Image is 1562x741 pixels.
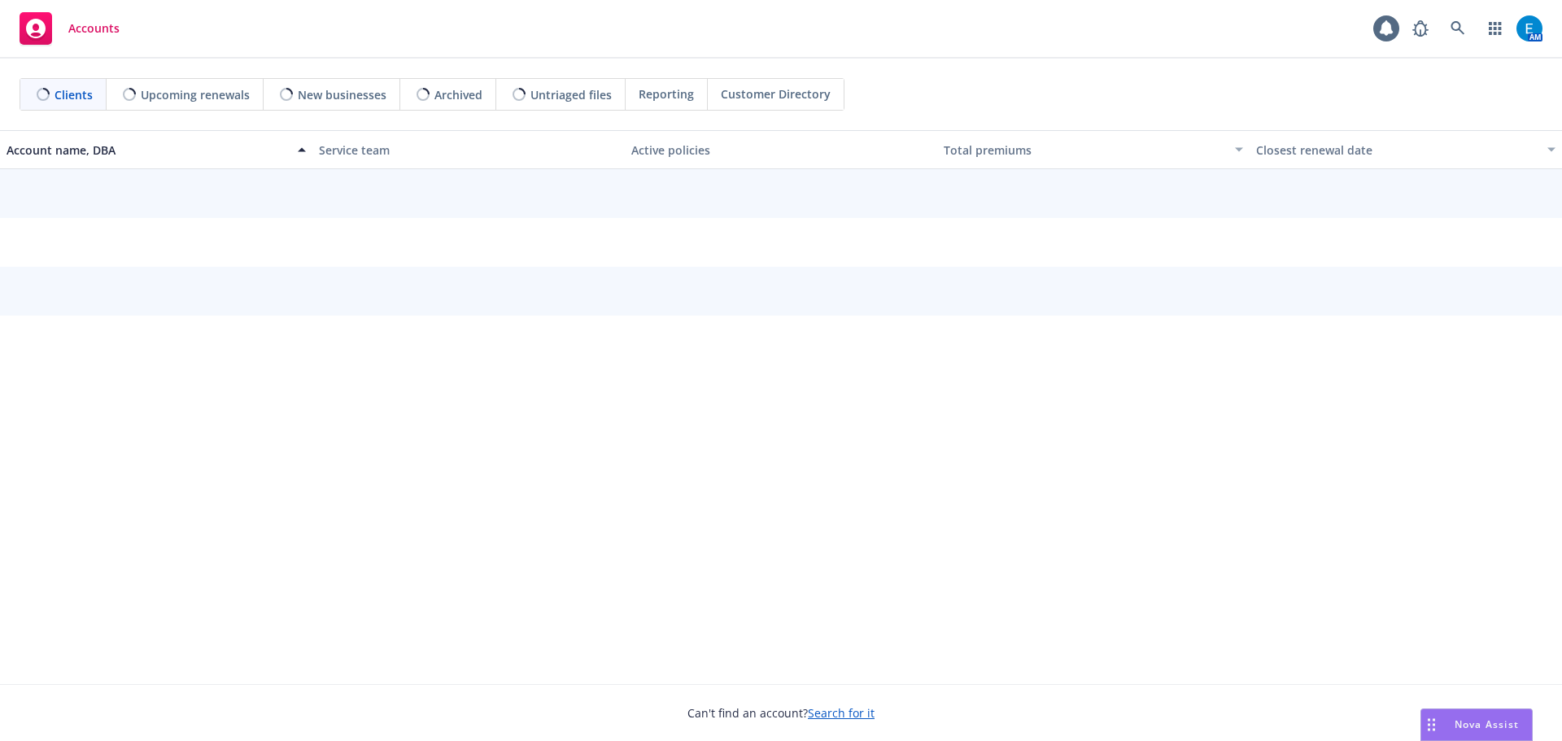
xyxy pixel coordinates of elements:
button: Total premiums [937,130,1250,169]
span: Customer Directory [721,85,831,102]
a: Accounts [13,6,126,51]
button: Active policies [625,130,937,169]
div: Drag to move [1421,709,1442,740]
div: Account name, DBA [7,142,288,159]
div: Active policies [631,142,931,159]
span: Can't find an account? [687,704,875,721]
span: Upcoming renewals [141,86,250,103]
span: Reporting [639,85,694,102]
a: Switch app [1479,12,1512,45]
a: Report a Bug [1404,12,1437,45]
span: Accounts [68,22,120,35]
span: Nova Assist [1455,717,1519,731]
span: New businesses [298,86,386,103]
span: Clients [55,86,93,103]
button: Nova Assist [1420,708,1533,741]
div: Total premiums [944,142,1225,159]
button: Service team [312,130,625,169]
a: Search for it [808,705,875,721]
span: Untriaged files [530,86,612,103]
span: Archived [434,86,482,103]
a: Search [1442,12,1474,45]
div: Service team [319,142,618,159]
div: Closest renewal date [1256,142,1538,159]
button: Closest renewal date [1250,130,1562,169]
img: photo [1516,15,1542,41]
